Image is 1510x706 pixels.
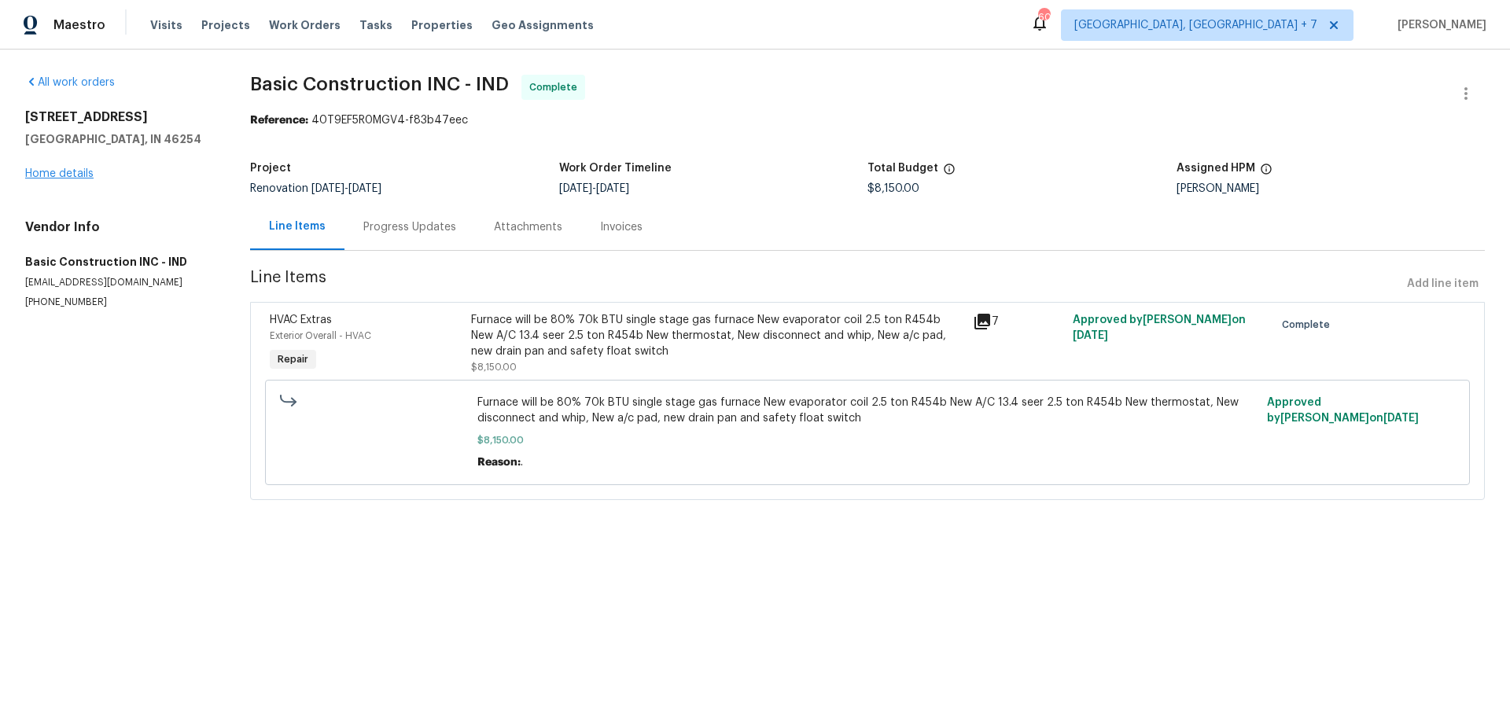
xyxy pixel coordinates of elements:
[25,168,94,179] a: Home details
[1267,397,1419,424] span: Approved by [PERSON_NAME] on
[25,109,212,125] h2: [STREET_ADDRESS]
[596,183,629,194] span: [DATE]
[25,296,212,309] p: [PHONE_NUMBER]
[150,17,182,33] span: Visits
[250,270,1401,299] span: Line Items
[363,219,456,235] div: Progress Updates
[494,219,562,235] div: Attachments
[359,20,392,31] span: Tasks
[1073,314,1246,341] span: Approved by [PERSON_NAME] on
[25,276,212,289] p: [EMAIL_ADDRESS][DOMAIN_NAME]
[1282,317,1336,333] span: Complete
[411,17,473,33] span: Properties
[270,331,371,340] span: Exterior Overall - HVAC
[477,395,1258,426] span: Furnace will be 80% 70k BTU single stage gas furnace New evaporator coil 2.5 ton R454b New A/C 13...
[25,131,212,147] h5: [GEOGRAPHIC_DATA], IN 46254
[311,183,381,194] span: -
[1260,163,1272,183] span: The hpm assigned to this work order.
[201,17,250,33] span: Projects
[1177,163,1255,174] h5: Assigned HPM
[25,254,212,270] h5: Basic Construction INC - IND
[559,183,592,194] span: [DATE]
[943,163,956,183] span: The total cost of line items that have been proposed by Opendoor. This sum includes line items th...
[600,219,643,235] div: Invoices
[250,75,509,94] span: Basic Construction INC - IND
[471,362,517,372] span: $8,150.00
[1391,17,1486,33] span: [PERSON_NAME]
[270,314,332,325] span: HVAC Extras
[269,219,326,234] div: Line Items
[1073,330,1108,341] span: [DATE]
[348,183,381,194] span: [DATE]
[25,77,115,88] a: All work orders
[1383,413,1419,424] span: [DATE]
[25,219,212,235] h4: Vendor Info
[250,115,308,126] b: Reference:
[559,183,629,194] span: -
[867,163,938,174] h5: Total Budget
[250,163,291,174] h5: Project
[53,17,105,33] span: Maestro
[477,457,521,468] span: Reason:
[1038,9,1049,25] div: 60
[1074,17,1317,33] span: [GEOGRAPHIC_DATA], [GEOGRAPHIC_DATA] + 7
[271,351,315,367] span: Repair
[559,163,672,174] h5: Work Order Timeline
[973,312,1064,331] div: 7
[471,312,963,359] div: Furnace will be 80% 70k BTU single stage gas furnace New evaporator coil 2.5 ton R454b New A/C 13...
[492,17,594,33] span: Geo Assignments
[250,112,1485,128] div: 40T9EF5R0MGV4-f83b47eec
[477,432,1258,448] span: $8,150.00
[529,79,584,95] span: Complete
[269,17,341,33] span: Work Orders
[867,183,919,194] span: $8,150.00
[311,183,344,194] span: [DATE]
[250,183,381,194] span: Renovation
[1177,183,1485,194] div: [PERSON_NAME]
[521,457,523,468] span: .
